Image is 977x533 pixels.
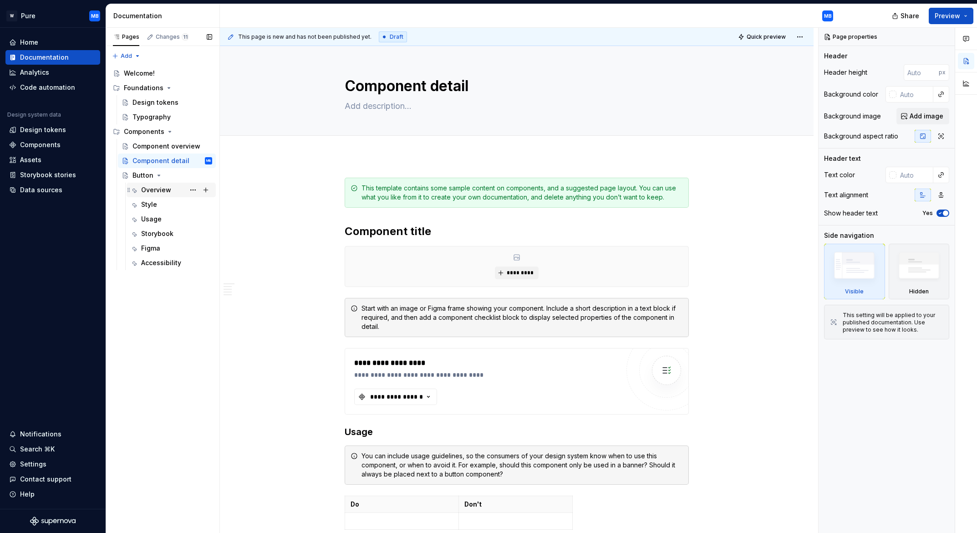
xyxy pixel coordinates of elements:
button: Search ⌘K [5,442,100,456]
div: Search ⌘K [20,445,55,454]
div: Welcome! [124,69,155,78]
div: Components [124,127,164,136]
a: Welcome! [109,66,216,81]
div: Start with an image or Figma frame showing your component. Include a short description in a text ... [361,304,683,331]
a: Style [127,197,216,212]
div: Side navigation [824,231,874,240]
a: Home [5,35,100,50]
a: Button [118,168,216,183]
span: Preview [935,11,960,20]
button: Quick preview [735,31,790,43]
div: Usage [141,215,162,224]
button: Share [887,8,925,24]
a: Analytics [5,65,100,80]
span: 11 [182,33,189,41]
div: Accessibility [141,258,181,267]
a: Component overview [118,139,216,154]
div: Code automation [20,83,75,92]
div: Documentation [20,53,69,62]
div: Pure [21,11,36,20]
div: Show header text [824,209,878,218]
a: Usage [127,212,216,226]
button: Contact support [5,472,100,487]
a: Components [5,138,100,152]
div: Hidden [889,244,950,299]
div: Pages [113,33,139,41]
div: This setting will be applied to your published documentation. Use preview to see how it looks. [843,312,943,333]
input: Auto [904,64,939,81]
div: Storybook stories [20,170,76,179]
button: WPureMB [2,6,104,26]
div: MB [206,156,211,165]
button: Preview [929,8,973,24]
div: This template contains some sample content on components, and a suggested page layout. You can us... [361,184,683,202]
button: Help [5,487,100,502]
a: Data sources [5,183,100,197]
a: Storybook [127,226,216,241]
div: Analytics [20,68,49,77]
a: Typography [118,110,216,124]
strong: Don't [464,500,482,508]
div: You can include usage guidelines, so the consumers of your design system know when to use this co... [361,451,683,479]
div: Visible [845,288,864,295]
div: Page tree [109,66,216,270]
div: Header text [824,154,861,163]
div: MB [824,12,832,20]
h3: Usage [345,425,689,438]
span: Draft [390,33,403,41]
div: Help [20,490,35,499]
div: Hidden [909,288,929,295]
div: Component overview [132,142,200,151]
h2: Component title [345,224,689,239]
a: Accessibility [127,256,216,270]
div: Background color [824,90,878,99]
div: Design tokens [20,125,66,134]
div: Foundations [124,83,163,92]
div: Style [141,200,157,209]
a: Settings [5,457,100,471]
div: Design system data [7,111,61,118]
div: Components [20,140,61,149]
span: Add [121,52,132,60]
textarea: Component detail [343,75,687,97]
div: Typography [132,113,171,122]
a: Design tokens [118,95,216,110]
input: Auto [896,167,933,183]
div: Data sources [20,185,62,195]
a: Storybook stories [5,168,100,182]
div: MB [91,12,99,20]
div: Settings [20,460,46,469]
div: Design tokens [132,98,178,107]
div: Foundations [109,81,216,95]
div: Overview [141,185,171,195]
div: Button [132,171,153,180]
div: Storybook [141,229,173,238]
strong: Do [351,500,359,508]
div: Assets [20,155,41,164]
button: Add image [896,108,949,124]
svg: Supernova Logo [30,517,76,526]
a: Overview [127,183,216,197]
span: Share [901,11,919,20]
div: Visible [824,244,885,299]
div: Changes [156,33,189,41]
div: Text color [824,170,855,179]
span: Quick preview [747,33,786,41]
div: Home [20,38,38,47]
input: Auto [896,86,933,102]
span: Add image [910,112,943,121]
div: Components [109,124,216,139]
a: Component detailMB [118,154,216,168]
div: Background aspect ratio [824,132,898,141]
div: Text alignment [824,190,868,200]
div: Figma [141,244,160,253]
div: Background image [824,112,881,121]
a: Code automation [5,80,100,95]
div: Component detail [132,156,189,165]
div: Notifications [20,430,61,439]
a: Figma [127,241,216,256]
span: This page is new and has not been published yet. [238,33,371,41]
a: Documentation [5,50,100,65]
div: Contact support [20,475,71,484]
